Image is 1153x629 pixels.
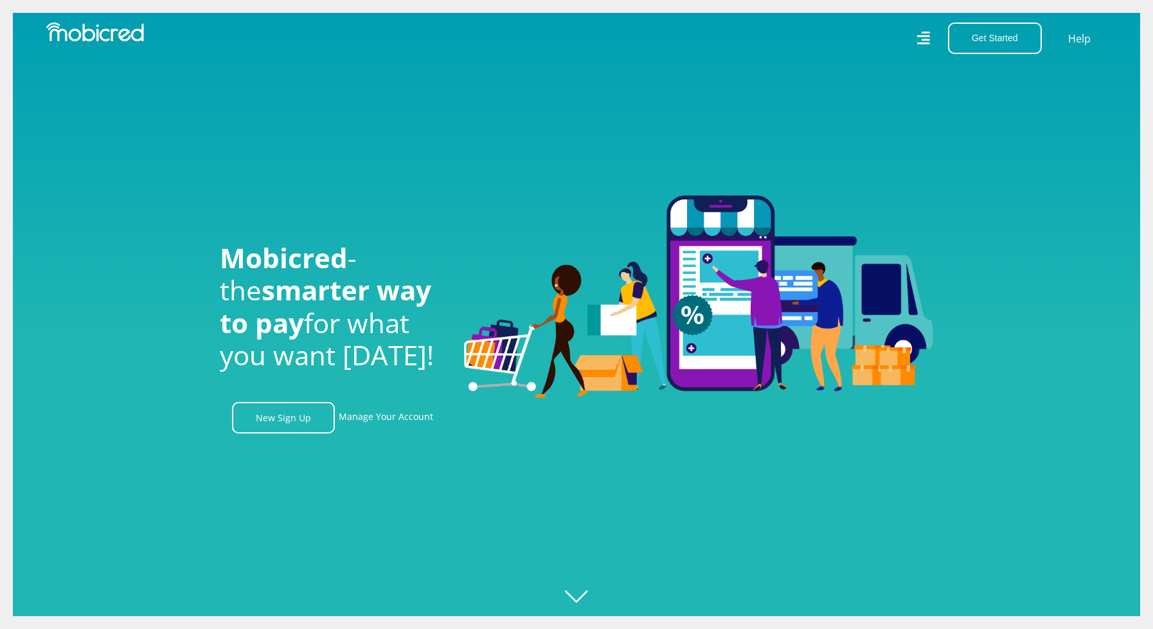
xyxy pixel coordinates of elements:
img: Mobicred [46,23,144,42]
img: Welcome to Mobicred [464,196,933,399]
a: Manage Your Account [339,402,433,433]
span: Mobicred [220,239,348,276]
button: Get Started [948,23,1042,54]
a: Help [1068,30,1091,47]
h1: - the for what you want [DATE]! [220,242,445,372]
span: smarter way to pay [220,271,431,340]
a: New Sign Up [232,402,335,433]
